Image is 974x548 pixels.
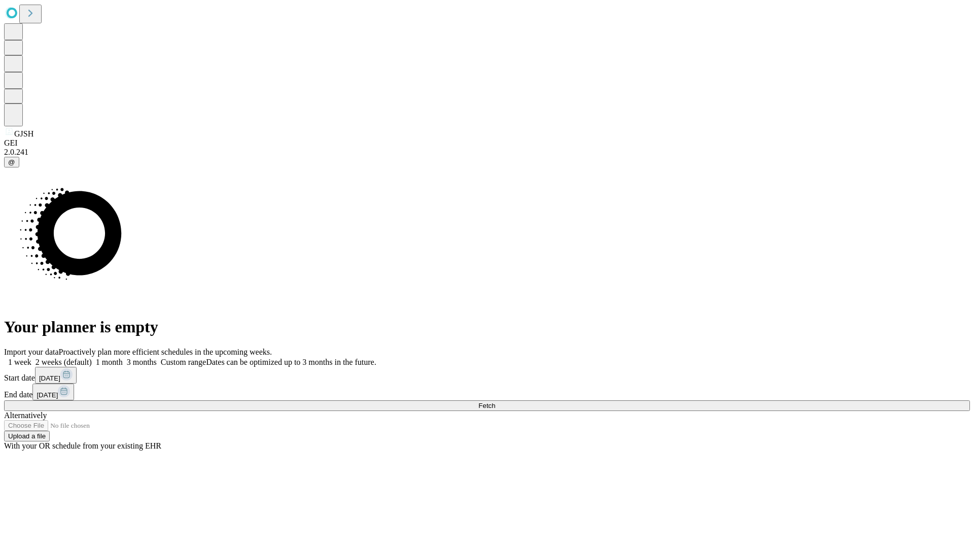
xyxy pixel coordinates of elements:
div: End date [4,384,970,400]
span: 1 week [8,358,31,366]
div: GEI [4,139,970,148]
span: Custom range [161,358,206,366]
button: Upload a file [4,431,50,441]
button: Fetch [4,400,970,411]
span: Dates can be optimized up to 3 months in the future. [206,358,376,366]
span: @ [8,158,15,166]
div: Start date [4,367,970,384]
span: 2 weeks (default) [36,358,92,366]
span: 1 month [96,358,123,366]
h1: Your planner is empty [4,318,970,336]
span: [DATE] [39,374,60,382]
button: @ [4,157,19,167]
div: 2.0.241 [4,148,970,157]
span: Proactively plan more efficient schedules in the upcoming weeks. [59,348,272,356]
span: [DATE] [37,391,58,399]
span: 3 months [127,358,157,366]
span: Fetch [478,402,495,409]
span: GJSH [14,129,33,138]
button: [DATE] [35,367,77,384]
button: [DATE] [32,384,74,400]
span: Alternatively [4,411,47,420]
span: With your OR schedule from your existing EHR [4,441,161,450]
span: Import your data [4,348,59,356]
